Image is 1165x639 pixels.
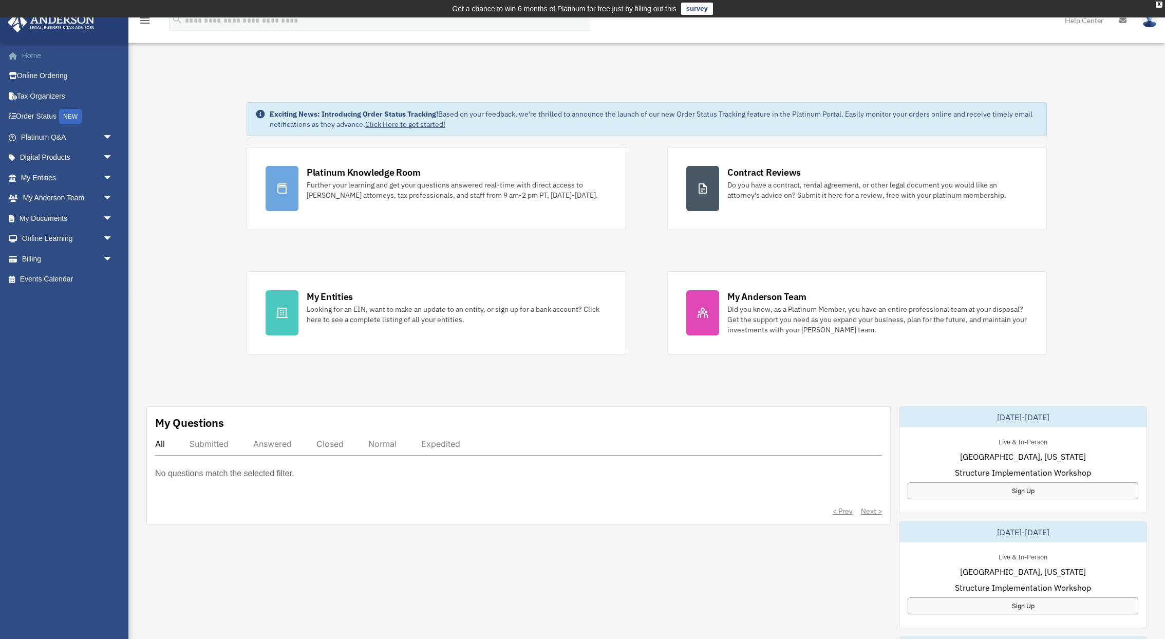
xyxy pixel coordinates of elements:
div: Contract Reviews [727,166,801,179]
div: Normal [368,439,397,449]
a: Platinum Q&Aarrow_drop_down [7,127,128,147]
strong: Exciting News: Introducing Order Status Tracking! [270,109,438,119]
a: Events Calendar [7,269,128,290]
a: Digital Productsarrow_drop_down [7,147,128,168]
span: arrow_drop_down [103,249,123,270]
p: No questions match the selected filter. [155,466,294,481]
a: My Entities Looking for an EIN, want to make an update to an entity, or sign up for a bank accoun... [247,271,626,354]
span: Structure Implementation Workshop [955,466,1091,479]
div: [DATE]-[DATE] [899,407,1147,427]
div: Looking for an EIN, want to make an update to an entity, or sign up for a bank account? Click her... [307,304,607,325]
div: My Entities [307,290,353,303]
a: My Anderson Team Did you know, as a Platinum Member, you have an entire professional team at your... [667,271,1047,354]
div: Do you have a contract, rental agreement, or other legal document you would like an attorney's ad... [727,180,1028,200]
a: Platinum Knowledge Room Further your learning and get your questions answered real-time with dire... [247,147,626,230]
span: arrow_drop_down [103,167,123,189]
div: Expedited [421,439,460,449]
div: Platinum Knowledge Room [307,166,421,179]
div: Answered [253,439,292,449]
i: search [172,14,183,25]
a: menu [139,18,151,27]
span: arrow_drop_down [103,229,123,250]
div: Closed [316,439,344,449]
div: Live & In-Person [990,436,1056,446]
span: arrow_drop_down [103,127,123,148]
span: arrow_drop_down [103,208,123,229]
div: Did you know, as a Platinum Member, you have an entire professional team at your disposal? Get th... [727,304,1028,335]
div: My Questions [155,415,224,430]
span: [GEOGRAPHIC_DATA], [US_STATE] [960,450,1086,463]
div: All [155,439,165,449]
a: Online Ordering [7,66,128,86]
a: Order StatusNEW [7,106,128,127]
span: [GEOGRAPHIC_DATA], [US_STATE] [960,566,1086,578]
i: menu [139,14,151,27]
a: survey [681,3,713,15]
div: Get a chance to win 6 months of Platinum for free just by filling out this [452,3,677,15]
a: My Entitiesarrow_drop_down [7,167,128,188]
div: My Anderson Team [727,290,806,303]
img: Anderson Advisors Platinum Portal [5,12,98,32]
div: close [1156,2,1162,8]
span: arrow_drop_down [103,188,123,209]
div: Live & In-Person [990,551,1056,561]
a: Contract Reviews Do you have a contract, rental agreement, or other legal document you would like... [667,147,1047,230]
a: Sign Up [908,597,1138,614]
a: Sign Up [908,482,1138,499]
span: Structure Implementation Workshop [955,581,1091,594]
a: Billingarrow_drop_down [7,249,128,269]
a: Home [7,45,128,66]
a: Online Learningarrow_drop_down [7,229,128,249]
a: Tax Organizers [7,86,128,106]
div: Based on your feedback, we're thrilled to announce the launch of our new Order Status Tracking fe... [270,109,1038,129]
div: Further your learning and get your questions answered real-time with direct access to [PERSON_NAM... [307,180,607,200]
a: Click Here to get started! [365,120,445,129]
div: [DATE]-[DATE] [899,522,1147,542]
div: Submitted [190,439,229,449]
a: My Documentsarrow_drop_down [7,208,128,229]
span: arrow_drop_down [103,147,123,168]
div: NEW [59,109,82,124]
img: User Pic [1142,13,1157,28]
a: My Anderson Teamarrow_drop_down [7,188,128,209]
